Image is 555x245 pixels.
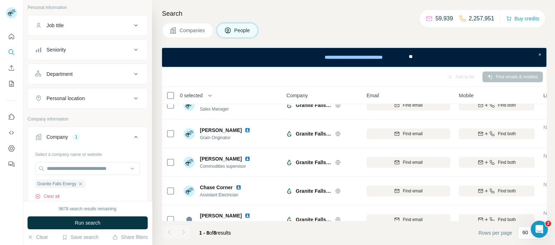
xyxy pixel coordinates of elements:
img: Logo of Granite Falls Energy [286,217,292,222]
span: Granite Falls Energy [296,159,331,166]
button: Quick start [6,30,17,43]
span: Granite Falls Energy [37,181,76,187]
img: Logo of Granite Falls Energy [286,188,292,194]
span: Grain Originator [200,134,253,141]
button: Clear [28,234,48,241]
span: Rows per page [478,229,512,236]
button: Dashboard [6,142,17,155]
div: 1 [72,134,80,140]
span: 2 [545,221,551,226]
div: Department [46,70,73,78]
span: Chase Corner [200,184,233,191]
img: Avatar [183,128,195,139]
p: 2,257,951 [469,14,494,23]
p: 59,939 [436,14,453,23]
button: Clear all [35,193,59,200]
span: 1 - 8 [199,230,209,236]
img: LinkedIn logo [245,213,250,219]
button: Personal location [28,90,147,107]
img: Logo of Granite Falls Energy [286,131,292,137]
p: 60 [522,229,528,236]
span: Assistant Electrician [200,192,244,198]
div: Seniority [46,46,66,53]
button: Buy credits [506,14,539,24]
button: Enrich CSV [6,62,17,74]
span: Find email [403,216,422,223]
button: Job title [28,17,147,34]
iframe: Banner [162,48,546,67]
span: Companies [180,27,206,34]
button: Find email [367,100,450,111]
img: Logo of Granite Falls Energy [286,160,292,165]
span: of [209,230,213,236]
span: People [234,27,251,34]
span: Granite Falls Energy [296,187,331,195]
span: [PERSON_NAME] [200,127,242,134]
button: Find both [459,214,535,225]
button: Use Surfe API [6,126,17,139]
button: Run search [28,216,148,229]
img: Avatar [183,185,195,197]
span: 0 selected [180,92,203,99]
img: LinkedIn logo [236,185,241,190]
span: Find both [498,102,516,108]
span: [PERSON_NAME] [200,155,242,162]
div: Job title [46,22,64,29]
span: Find both [498,216,516,223]
button: My lists [6,77,17,90]
span: Granite Falls Energy [296,102,331,109]
span: 8 [213,230,216,236]
div: Company [46,133,68,141]
button: Find both [459,186,535,196]
span: Sales Manager [200,106,253,112]
button: Feedback [6,158,17,171]
span: Find email [403,131,422,137]
button: Department [28,65,147,83]
button: Search [6,46,17,59]
span: Company [286,92,308,99]
p: Personal information [28,4,148,11]
span: Commodities supervisor [200,163,253,170]
h4: Search [162,9,546,19]
iframe: Intercom live chat [531,221,548,238]
button: Find email [367,214,450,225]
span: Find both [498,159,516,166]
div: 9678 search results remaining [59,206,117,212]
button: Find email [367,128,450,139]
button: Share filters [112,234,148,241]
div: Select a company name or website [35,148,140,158]
p: Company information [28,116,148,122]
button: Save search [62,234,98,241]
span: results [199,230,231,236]
span: [PERSON_NAME] [200,212,242,219]
span: Find both [498,188,516,194]
span: Lists [543,92,554,99]
button: Seniority [28,41,147,58]
img: Avatar [183,157,195,168]
span: Find email [403,102,422,108]
button: Use Surfe on LinkedIn [6,111,17,123]
button: Find both [459,128,535,139]
span: Mobile [459,92,473,99]
button: Company1 [28,128,147,148]
span: Find both [498,131,516,137]
div: Personal location [46,95,85,102]
img: Avatar [183,214,195,225]
span: Find email [403,188,422,194]
button: Find both [459,100,535,111]
img: LinkedIn logo [245,156,250,162]
span: Email [367,92,379,99]
span: Granite Falls Energy [296,130,331,137]
img: Avatar [183,99,195,111]
span: Find email [403,159,422,166]
span: Granite Falls Energy [296,216,331,223]
span: Run search [75,219,100,226]
button: Find both [459,157,535,168]
img: LinkedIn logo [245,127,250,133]
button: Find email [367,157,450,168]
img: Logo of Granite Falls Energy [286,102,292,108]
button: Find email [367,186,450,196]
